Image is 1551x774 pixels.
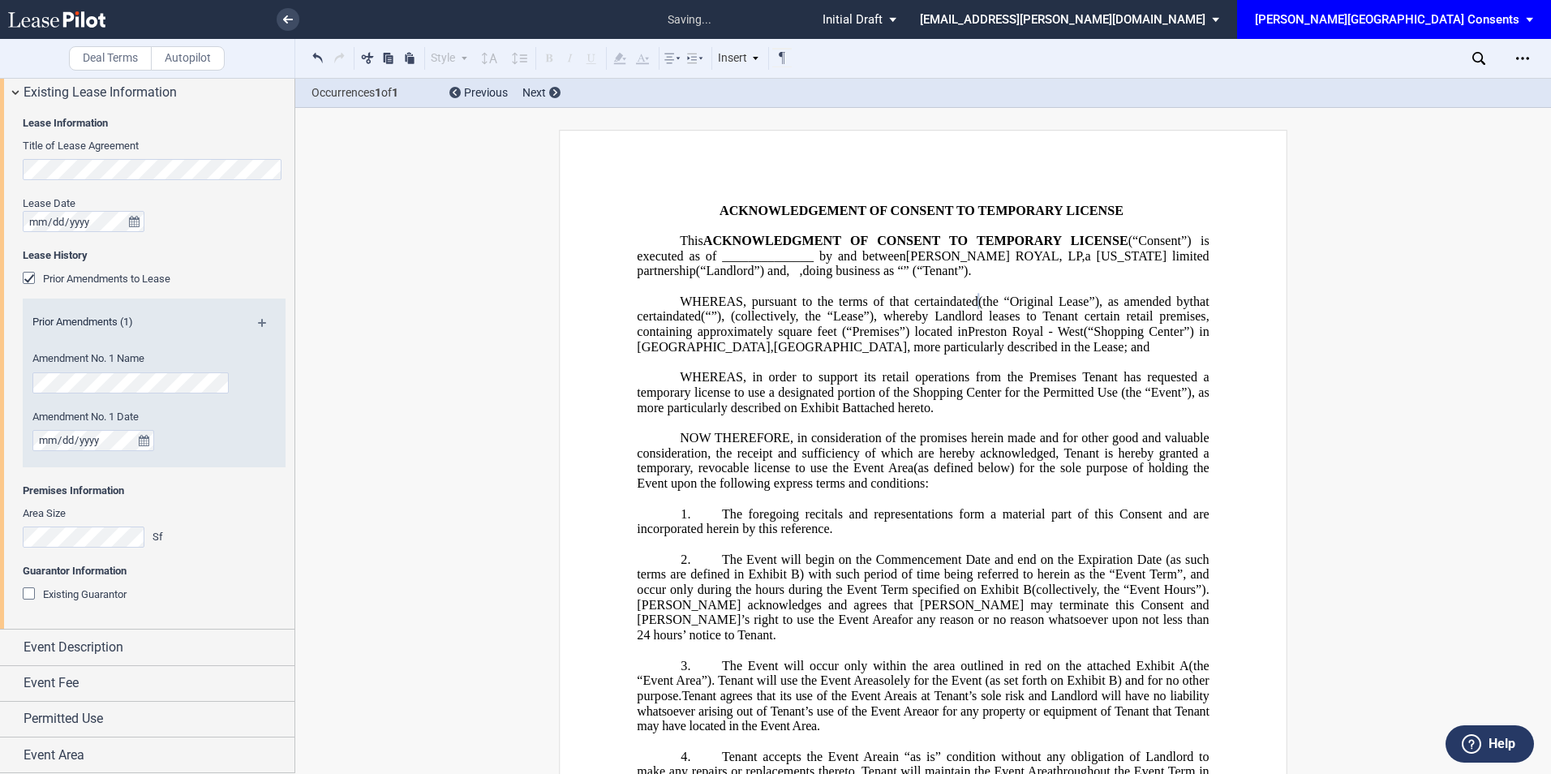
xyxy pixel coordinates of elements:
span: This [680,234,703,248]
label: Deal Terms [69,46,152,71]
div: Previous [449,85,508,101]
span: The Event will occur only within the area outlined in red on the attached Exhibit [722,658,1175,673]
span: [GEOGRAPHIC_DATA] [774,340,907,355]
span: ) and for no other purpose. [637,673,1212,703]
div: Open Lease options menu [1510,45,1536,71]
button: true [134,430,154,451]
span: Event Description [24,638,123,657]
span: NOW THEREFORE, in consideration of the promises herein made and for other good and valuable consi... [637,431,1212,475]
span: The foregoing recitals and representations form a material part of this Consent and are incorpora... [637,506,1212,535]
span: Existing Lease Information [24,83,177,102]
label: Autopilot [151,46,225,71]
span: , whereby Landlord leases to Tenant certain retail premises, containing approximately [637,309,1212,338]
span: ”) [702,673,712,688]
span: Tenant accepts the Event Area [722,749,889,763]
span: Prior Amendments to Lease [43,273,170,285]
span: is at Tenant’s sole risk and Landlord will have no liability whatsoever arising out of Tenant’s u... [637,689,1212,718]
a: B [791,567,800,582]
span: 2. [681,552,690,566]
span: Occurrences of [311,84,437,101]
span: or for any property or equipment of Tenant that Tenant may have located in the Event Area [637,703,1212,733]
span: Area Size [23,507,66,519]
span: [PERSON_NAME] ROYAL, LP [906,248,1082,263]
md-checkbox: Prior Amendments to Lease [23,271,170,287]
b: Lease Information [23,117,108,129]
span: square feet (“Premises”) located in [778,325,968,339]
button: Toggle Control Characters [772,48,792,67]
label: Help [1489,733,1515,755]
b: Premises Information [23,484,124,497]
a: B [842,400,851,415]
span: The Event will begin on the Commencement Date and end on the Expiration Date (as such terms are d... [637,552,1212,581]
a: A [1179,658,1189,673]
span: (“Landlord”) and [696,264,786,278]
span: ACKNOWLEDGEMENT OF CONSENT TO TEMPORARY LICENSE [720,203,1124,217]
span: [US_STATE] [1097,248,1166,263]
span: a [1085,248,1091,263]
span: , [771,340,774,355]
span: , [1081,248,1085,263]
a: B [1023,583,1032,597]
span: [GEOGRAPHIC_DATA] [637,340,770,355]
span: ) with such period of time being referred to herein as the “Event Term”, and occur only during th... [637,567,1212,596]
span: WHEREAS, pursuant to the terms of that certain [680,294,950,308]
md-checkbox: Existing Guarantor [23,587,127,603]
span: , [799,264,802,278]
div: Sf [153,530,168,544]
div: Next [522,85,561,101]
span: dated [950,294,978,308]
span: “Tenant”). [917,264,971,278]
span: for any reason or no reason whatsoever upon not less than 24 [637,613,1212,642]
span: (“Consent”) is executed as of ______________ by and between [637,234,1212,263]
span: ACKNOWLEDGMENT OF CONSENT TO TEMPORARY LICENSE [703,234,1128,248]
span: Amendment No. 1 Name [32,352,144,364]
span: hours’ notice to Tenant. [653,628,775,643]
span: (collectively, the “Event Hours”). [PERSON_NAME] acknowledges and agrees that [PERSON_NAME] may t... [637,583,1212,627]
button: Help [1446,725,1534,763]
span: (the “Original Lease”), as amended by [978,294,1190,308]
span: Lease Date [23,197,75,209]
b: 1 [392,86,398,99]
div: Insert [715,48,763,69]
span: Title of Lease Agreement [23,140,139,152]
span: Next [522,86,546,99]
b: 1 [375,86,381,99]
span: 1. [681,506,690,521]
span: that certain dated (“ ”) [637,294,1212,323]
span: Event Fee [24,673,79,693]
b: Lease History [23,249,88,261]
b: Guarantor Information [23,565,127,577]
button: true [124,211,144,232]
span: 4. [681,749,690,763]
span: (“Shopping Center”) in [1084,325,1209,339]
span: WHEREAS, in order to support its retail operations from the Premises Tenant has requested a tempo... [637,370,1212,415]
span: . Tenant will use the Event Area [711,673,879,688]
span: Permitted Use [24,709,103,729]
span: (as defined below) for the sole purpose of holding the Event upon the following express terms and... [637,461,1212,490]
span: limited partnership [637,248,1212,277]
span: ” ( [904,264,917,278]
a: B [1109,673,1118,688]
span: , more particularly described in the Lease; and [907,340,1149,355]
span: doing business as “ [803,264,904,278]
span: saving... [659,2,720,37]
span: (the “Event Area [637,658,1212,687]
span: Tenant agrees that its use of the Event Area [681,689,909,703]
span: Event Area [24,746,84,765]
span: Initial Draft [823,12,883,27]
span: Previous [464,86,508,99]
span: , (collectively, the “Lease”) [721,309,874,324]
span: solely for the Event (as set forth on Exhibit [879,673,1106,688]
label: Prior Amendments (1) [23,315,242,329]
span: , [786,264,789,278]
button: Paste [400,48,419,67]
span: 3. [681,658,690,673]
div: [PERSON_NAME][GEOGRAPHIC_DATA] Consents [1255,12,1519,27]
span: Amendment No. 1 Date [32,411,139,423]
span: . [817,719,820,733]
button: Undo [308,48,328,67]
button: Copy [379,48,398,67]
span: Existing Guarantor [43,588,127,600]
button: Cut [358,48,377,67]
span: Preston Royal - West [968,325,1084,339]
